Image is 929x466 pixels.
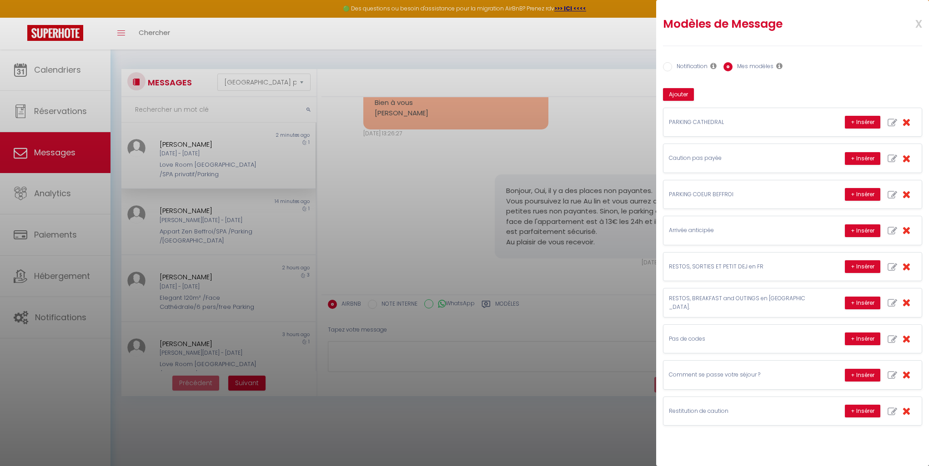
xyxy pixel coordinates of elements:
label: Notification [672,62,708,72]
p: Arrivée anticipée [669,226,805,235]
label: Mes modèles [733,62,773,72]
p: Restitution de caution [669,407,805,416]
p: PARKING CATHEDRAL [669,118,805,127]
button: + Insérer [845,116,880,129]
button: + Insérer [845,260,880,273]
h2: Modèles de Message [663,17,875,31]
p: PARKING COEUR BEFFROI [669,190,805,199]
p: Caution pas payée [669,154,805,163]
button: + Insérer [845,297,880,309]
p: Pas de codes [669,335,805,343]
button: + Insérer [845,224,880,237]
button: + Insérer [845,332,880,345]
button: Ajouter [663,88,694,101]
i: Les notifications sont visibles par toi et ton équipe [710,62,717,69]
span: x [894,12,922,34]
button: + Insérer [845,188,880,201]
button: + Insérer [845,152,880,165]
button: + Insérer [845,369,880,382]
i: Les modèles généraux sont visibles par vous et votre équipe [776,62,783,69]
button: + Insérer [845,405,880,417]
p: RESTOS, SORTIES ET PETIT DEJ en FR [669,263,805,271]
p: Comment se passe votre séjour ? [669,371,805,379]
p: RESTOS, BREAKFAST and OUTINGS en [GEOGRAPHIC_DATA]. [669,294,805,312]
